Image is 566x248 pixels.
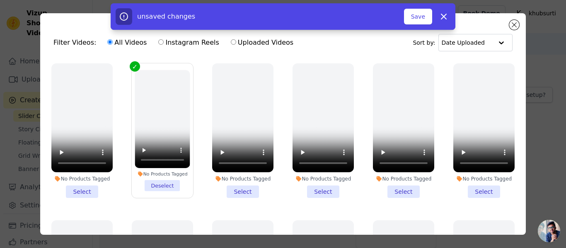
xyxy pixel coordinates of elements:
div: Sort by: [413,34,513,51]
div: No Products Tagged [453,176,515,182]
div: Open chat [538,220,560,242]
div: No Products Tagged [212,176,273,182]
div: No Products Tagged [51,176,113,182]
div: No Products Tagged [373,176,434,182]
label: All Videos [107,37,147,48]
div: Filter Videos: [53,33,298,52]
label: Uploaded Videos [230,37,294,48]
span: unsaved changes [137,12,195,20]
div: No Products Tagged [293,176,354,182]
button: Save [404,9,432,24]
div: No Products Tagged [135,171,190,177]
label: Instagram Reels [158,37,219,48]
